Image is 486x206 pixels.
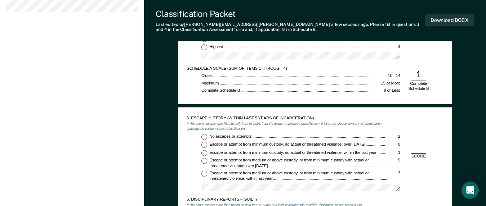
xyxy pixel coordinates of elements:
[201,158,208,164] input: Escape or attempt from medium or above custody, or from minimum custody with actual or threatened...
[385,36,400,41] div: 3
[201,134,208,140] input: No escapes or attempts-2
[462,182,479,199] div: Open Intercom Messenger
[187,116,385,121] div: 5. ESCAPE HISTORY (WITHIN LAST 5 YEARS OF INCARCERATION)
[209,44,224,49] span: Highest
[388,171,400,176] div: 7
[407,37,429,42] div: SCORE
[385,142,400,147] div: 0
[156,9,425,19] div: Classification Packet
[209,150,377,155] span: Escape or attempt from minimum custody, no actual or threatened violence: within the last year
[385,44,400,50] div: 4
[201,73,213,78] span: Close
[411,70,426,81] div: 1
[201,88,241,93] span: Complete Schedule B
[201,142,208,148] input: Escape or attempt from minimum custody, no actual or threatened violence: over [DATE]0
[371,88,400,93] div: 9 or Less
[209,134,252,138] span: No escapes or attempts
[201,81,220,85] span: Maximum
[187,66,385,71] div: SCHEDULE A SCALE (SUM OF ITEMS 1 THROUGH 4)
[385,134,400,139] div: -2
[425,14,474,26] button: Download DOCX
[209,171,369,181] span: Escape or attempt from medium or above custody, or from minimum custody with actual or threatened...
[331,22,368,27] span: a few seconds ago
[201,171,208,177] input: Escape or attempt from medium or above custody, or from minimum custody with actual or threatened...
[201,44,208,50] input: Highest4
[209,158,369,168] span: Escape or attempt from medium or above custody, or from minimum custody with actual or threatened...
[371,73,400,78] div: 10 - 14
[371,81,400,86] div: 15 or More
[209,142,366,146] span: Escape or attempt from minimum custody, no actual or threatened violence: over [DATE]
[385,150,400,155] div: 1
[187,197,385,202] div: 6. DISCIPLINARY REPORTS – GUILTY
[388,158,400,163] div: 5
[407,154,429,159] div: SCORE
[156,22,425,32] div: Last edited by [PERSON_NAME][EMAIL_ADDRESS][PERSON_NAME][DOMAIN_NAME] . Please fill in questions ...
[201,36,208,42] input: High3
[407,81,429,92] div: Complete Schedule B
[187,122,382,131] em: **This score has been pre-filled directly from eTOMIS from the resident's previous Classification...
[201,150,208,156] input: Escape or attempt from minimum custody, no actual or threatened violence: within the last year1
